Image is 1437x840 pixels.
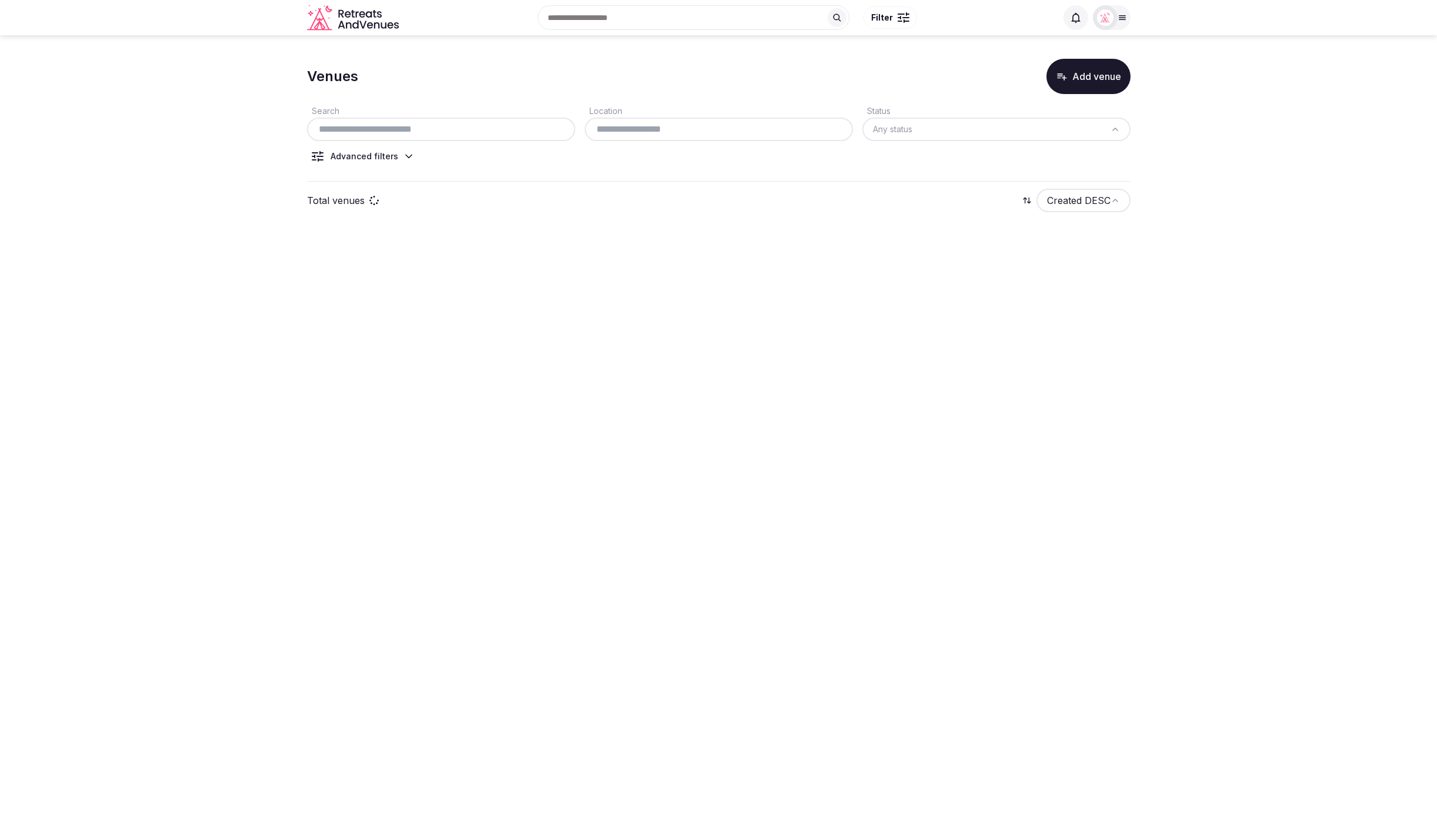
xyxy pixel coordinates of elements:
p: Total venues [307,194,365,207]
div: Advanced filters [331,150,398,162]
span: Filter [871,12,893,24]
label: Status [862,106,891,116]
svg: Retreats and Venues company logo [307,5,401,31]
h1: Venues [307,66,358,86]
a: Visit the homepage [307,5,401,31]
label: Location [585,106,622,116]
button: Filter [863,6,917,29]
button: Add venue [1046,59,1131,94]
label: Search [307,106,339,116]
img: miaceralde [1097,9,1113,26]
